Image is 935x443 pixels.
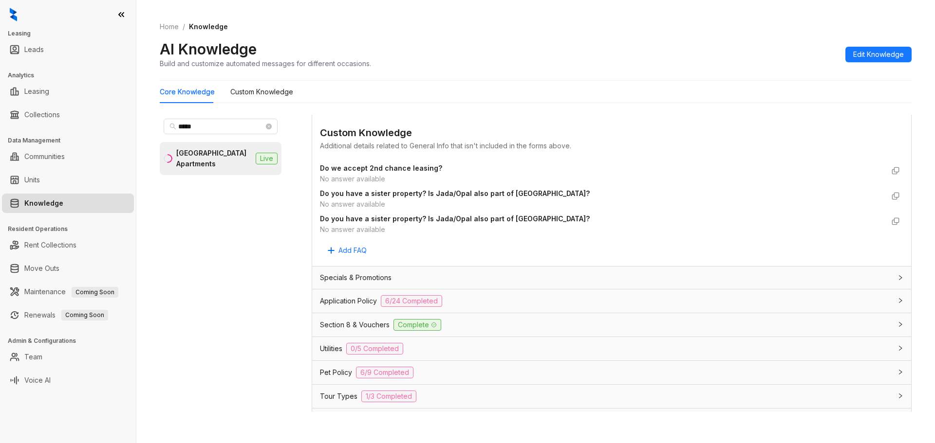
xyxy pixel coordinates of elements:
[320,174,884,184] div: No answer available
[312,337,911,360] div: Utilities0/5 Completed
[361,390,416,402] span: 1/3 Completed
[72,287,118,298] span: Coming Soon
[320,199,884,210] div: No answer available
[183,21,185,32] li: /
[24,82,49,101] a: Leasing
[898,321,903,327] span: collapsed
[24,105,60,124] a: Collections
[2,147,134,166] li: Communities
[312,313,911,337] div: Section 8 & VouchersComplete
[356,367,413,378] span: 6/9 Completed
[845,47,912,62] button: Edit Knowledge
[230,87,293,97] div: Custom Knowledge
[320,243,374,258] button: Add FAQ
[312,266,911,289] div: Specials & Promotions
[338,245,367,256] span: Add FAQ
[898,298,903,303] span: collapsed
[61,310,108,320] span: Coming Soon
[320,224,884,235] div: No answer available
[898,345,903,351] span: collapsed
[312,408,911,432] div: Parking PolicyComplete
[320,164,442,172] strong: Do we accept 2nd chance leasing?
[8,225,136,233] h3: Resident Operations
[160,40,257,58] h2: AI Knowledge
[2,305,134,325] li: Renewals
[312,385,911,408] div: Tour Types1/3 Completed
[2,194,134,213] li: Knowledge
[320,296,377,306] span: Application Policy
[320,214,590,223] strong: Do you have a sister property? Is Jada/Opal also part of [GEOGRAPHIC_DATA]?
[24,305,108,325] a: RenewalsComing Soon
[320,319,390,330] span: Section 8 & Vouchers
[266,124,272,129] span: close-circle
[24,170,40,190] a: Units
[24,147,65,166] a: Communities
[8,337,136,345] h3: Admin & Configurations
[346,343,403,354] span: 0/5 Completed
[2,259,134,278] li: Move Outs
[2,40,134,59] li: Leads
[8,71,136,80] h3: Analytics
[169,123,176,130] span: search
[320,141,903,151] div: Additional details related to General Info that isn't included in the forms above.
[898,275,903,281] span: collapsed
[189,22,228,31] span: Knowledge
[320,125,903,141] div: Custom Knowledge
[176,148,252,169] div: [GEOGRAPHIC_DATA] Apartments
[24,371,51,390] a: Voice AI
[2,105,134,124] li: Collections
[24,347,42,367] a: Team
[24,40,44,59] a: Leads
[898,393,903,399] span: collapsed
[320,367,352,378] span: Pet Policy
[256,153,278,164] span: Live
[2,82,134,101] li: Leasing
[853,49,904,60] span: Edit Knowledge
[160,58,371,69] div: Build and customize automated messages for different occasions.
[320,272,392,283] span: Specials & Promotions
[393,319,441,331] span: Complete
[10,8,17,21] img: logo
[312,361,911,384] div: Pet Policy6/9 Completed
[2,347,134,367] li: Team
[8,29,136,38] h3: Leasing
[2,235,134,255] li: Rent Collections
[158,21,181,32] a: Home
[24,259,59,278] a: Move Outs
[381,295,442,307] span: 6/24 Completed
[24,194,63,213] a: Knowledge
[2,282,134,301] li: Maintenance
[320,343,342,354] span: Utilities
[24,235,76,255] a: Rent Collections
[320,391,357,402] span: Tour Types
[898,369,903,375] span: collapsed
[2,170,134,190] li: Units
[312,289,911,313] div: Application Policy6/24 Completed
[8,136,136,145] h3: Data Management
[2,371,134,390] li: Voice AI
[320,189,590,197] strong: Do you have a sister property? Is Jada/Opal also part of [GEOGRAPHIC_DATA]?
[160,87,215,97] div: Core Knowledge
